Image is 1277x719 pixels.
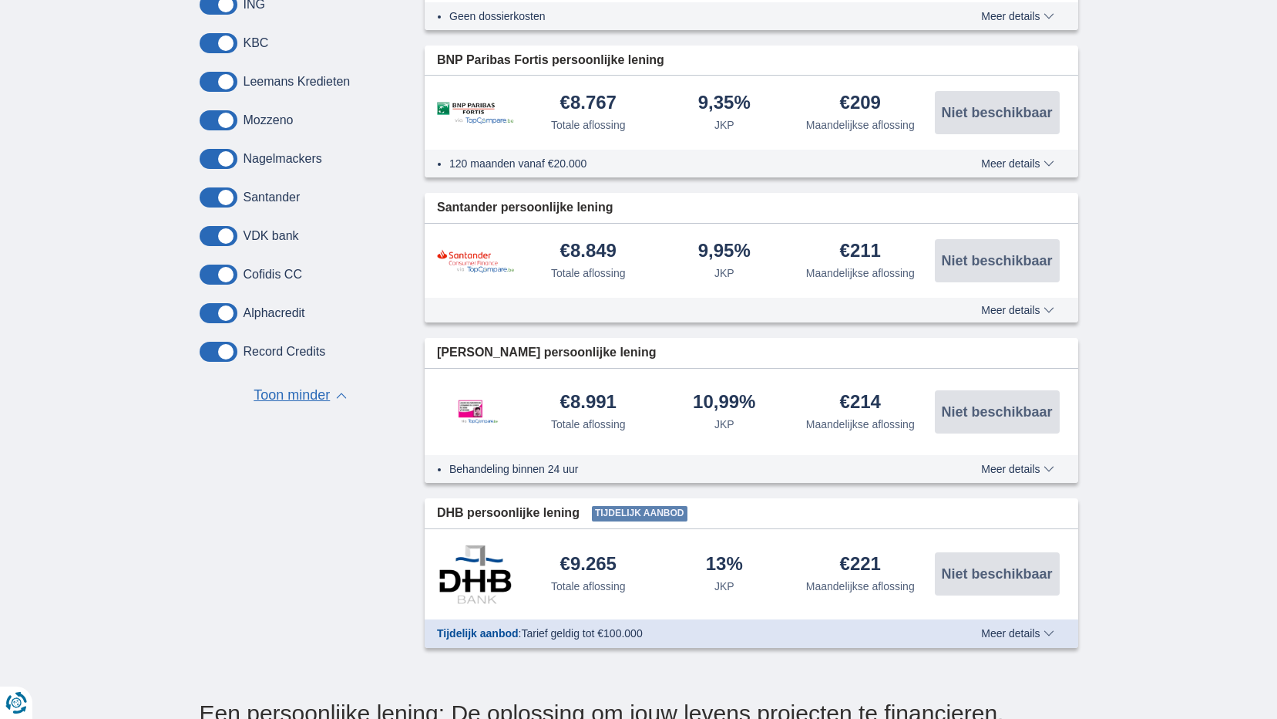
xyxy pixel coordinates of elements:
[935,91,1060,134] button: Niet beschikbaar
[437,545,514,603] img: product.pl.alt DHB Bank
[935,552,1060,596] button: Niet beschikbaar
[806,265,915,281] div: Maandelijkse aflossing
[437,199,613,217] span: Santander persoonlijke lening
[244,75,351,89] label: Leemans Kredieten
[981,11,1054,22] span: Meer details
[698,241,751,262] div: 9,95%
[970,627,1065,640] button: Meer details
[714,117,734,133] div: JKP
[981,628,1054,639] span: Meer details
[437,52,664,69] span: BNP Paribas Fortis persoonlijke lening
[970,304,1065,316] button: Meer details
[981,158,1054,169] span: Meer details
[970,10,1065,22] button: Meer details
[560,555,617,576] div: €9.265
[840,555,881,576] div: €221
[449,461,925,477] li: Behandeling binnen 24 uur
[336,393,347,399] span: ▲
[437,505,580,522] span: DHB persoonlijke lening
[714,417,734,432] div: JKP
[244,345,326,359] label: Record Credits
[560,241,617,262] div: €8.849
[244,36,269,50] label: KBC
[941,405,1052,419] span: Niet beschikbaar
[551,417,626,432] div: Totale aflossing
[437,384,514,440] img: product.pl.alt Leemans Kredieten
[254,386,330,406] span: Toon minder
[941,254,1052,268] span: Niet beschikbaar
[935,239,1060,282] button: Niet beschikbaar
[449,156,925,171] li: 120 maanden vanaf €20.000
[244,152,322,166] label: Nagelmackers
[981,464,1054,474] span: Meer details
[551,117,626,133] div: Totale aflossing
[521,627,642,640] span: Tarief geldig tot €100.000
[840,241,881,262] div: €211
[592,506,687,522] span: Tijdelijk aanbod
[981,305,1054,316] span: Meer details
[437,249,514,273] img: product.pl.alt Santander
[706,555,743,576] div: 13%
[560,393,617,414] div: €8.991
[244,268,302,282] label: Cofidis CC
[935,390,1060,434] button: Niet beschikbaar
[806,117,915,133] div: Maandelijkse aflossing
[941,567,1052,581] span: Niet beschikbaar
[941,106,1052,120] span: Niet beschikbaar
[806,579,915,594] div: Maandelijkse aflossing
[970,157,1065,170] button: Meer details
[806,417,915,432] div: Maandelijkse aflossing
[840,93,881,114] div: €209
[698,93,751,114] div: 9,35%
[244,113,294,127] label: Mozzeno
[249,385,351,407] button: Toon minder ▲
[970,463,1065,475] button: Meer details
[714,579,734,594] div: JKP
[437,627,519,640] span: Tijdelijk aanbod
[560,93,617,114] div: €8.767
[244,191,301,204] label: Santander
[693,393,755,414] div: 10,99%
[840,393,881,414] div: €214
[244,306,305,320] label: Alphacredit
[551,265,626,281] div: Totale aflossing
[437,102,514,124] img: product.pl.alt BNP Paribas Fortis
[244,229,299,243] label: VDK bank
[425,626,937,641] div: :
[437,344,656,362] span: [PERSON_NAME] persoonlijke lening
[449,8,925,24] li: Geen dossierkosten
[551,579,626,594] div: Totale aflossing
[714,265,734,281] div: JKP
